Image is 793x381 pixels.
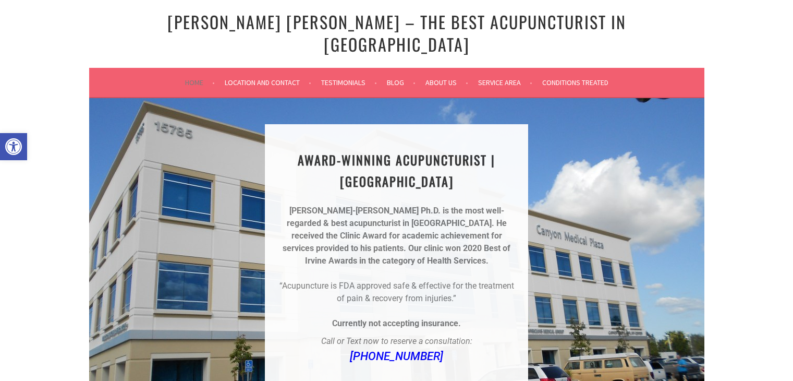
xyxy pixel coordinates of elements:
a: Blog [387,76,416,89]
strong: Currently not accepting insurance. [332,318,461,328]
a: Conditions Treated [542,76,608,89]
a: Service Area [478,76,532,89]
a: About Us [425,76,468,89]
strong: [PERSON_NAME]-[PERSON_NAME] Ph.D. is the most well-regarded & best acupuncturist in [GEOGRAPHIC_D... [287,206,504,228]
p: “Acupuncture is FDA approved safe & effective for the treatment of pain & recovery from injuries.” [277,280,516,305]
a: [PERSON_NAME] [PERSON_NAME] – The Best Acupuncturist In [GEOGRAPHIC_DATA] [167,9,626,56]
h1: AWARD-WINNING ACUPUNCTURIST | [GEOGRAPHIC_DATA] [277,149,516,192]
a: Home [185,76,215,89]
em: Call or Text now to reserve a consultation: [321,336,472,346]
a: Location and Contact [225,76,311,89]
a: Testimonials [321,76,377,89]
a: [PHONE_NUMBER] [350,350,443,363]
